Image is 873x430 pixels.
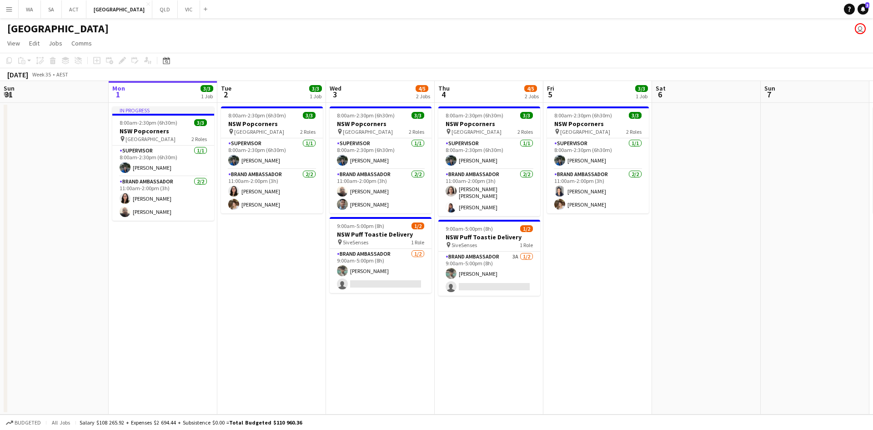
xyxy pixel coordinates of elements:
button: [GEOGRAPHIC_DATA] [86,0,152,18]
app-job-card: 8:00am-2:30pm (6h30m)3/3NSW Popcorners [GEOGRAPHIC_DATA]2 RolesSupervisor1/18:00am-2:30pm (6h30m)... [547,106,649,213]
span: 8:00am-2:30pm (6h30m) [228,112,286,119]
a: View [4,37,24,49]
app-card-role: Brand Ambassador2/211:00am-2:00pm (3h)[PERSON_NAME][PERSON_NAME] [330,169,431,213]
span: 3/3 [194,119,207,126]
app-job-card: 8:00am-2:30pm (6h30m)3/3NSW Popcorners [GEOGRAPHIC_DATA]2 RolesSupervisor1/18:00am-2:30pm (6h30m)... [221,106,323,213]
a: Edit [25,37,43,49]
h3: NSW Popcorners [547,120,649,128]
span: 8:00am-2:30pm (6h30m) [337,112,395,119]
span: [GEOGRAPHIC_DATA] [234,128,284,135]
h3: NSW Popcorners [221,120,323,128]
span: Total Budgeted $110 960.36 [229,419,302,426]
span: 1 [111,89,125,100]
div: 1 Job [310,93,321,100]
span: [GEOGRAPHIC_DATA] [452,128,502,135]
span: [GEOGRAPHIC_DATA] [125,136,176,142]
button: WA [19,0,41,18]
div: In progress [112,106,214,114]
span: 9:00am-5:00pm (8h) [446,225,493,232]
span: 5iveSenses [343,239,368,246]
span: 9:00am-5:00pm (8h) [337,223,384,229]
span: View [7,39,20,47]
span: 3 [328,89,341,100]
span: Sun [764,84,775,92]
span: 2 Roles [300,128,316,135]
app-job-card: In progress8:00am-2:30pm (6h30m)3/3NSW Popcorners [GEOGRAPHIC_DATA]2 RolesSupervisor1/18:00am-2:3... [112,106,214,221]
div: 2 Jobs [525,93,539,100]
app-job-card: 8:00am-2:30pm (6h30m)3/3NSW Popcorners [GEOGRAPHIC_DATA]2 RolesSupervisor1/18:00am-2:30pm (6h30m)... [438,106,540,216]
span: Tue [221,84,231,92]
button: ACT [62,0,86,18]
h1: [GEOGRAPHIC_DATA] [7,22,109,35]
h3: NSW Popcorners [112,127,214,135]
span: 3 [865,2,869,8]
app-card-role: Brand Ambassador2/211:00am-2:00pm (3h)[PERSON_NAME][PERSON_NAME] [221,169,323,213]
button: Budgeted [5,418,42,428]
span: 2 Roles [517,128,533,135]
span: 7 [763,89,775,100]
button: VIC [178,0,200,18]
span: 4 [437,89,450,100]
span: 3/3 [635,85,648,92]
span: 8:00am-2:30pm (6h30m) [554,112,612,119]
app-card-role: Supervisor1/18:00am-2:30pm (6h30m)[PERSON_NAME] [547,138,649,169]
span: 4/5 [416,85,428,92]
span: [GEOGRAPHIC_DATA] [343,128,393,135]
div: [DATE] [7,70,28,79]
app-job-card: 9:00am-5:00pm (8h)1/2NSW Puff Toastie Delivery 5iveSenses1 RoleBrand Ambassador3A1/29:00am-5:00pm... [438,220,540,296]
div: 1 Job [636,93,647,100]
span: 1/2 [520,225,533,232]
span: 1 Role [411,239,424,246]
app-card-role: Supervisor1/18:00am-2:30pm (6h30m)[PERSON_NAME] [221,138,323,169]
span: [GEOGRAPHIC_DATA] [560,128,610,135]
span: 5iveSenses [452,242,477,248]
a: 3 [858,4,868,15]
app-card-role: Brand Ambassador3A1/29:00am-5:00pm (8h)[PERSON_NAME] [438,252,540,296]
app-user-avatar: Declan Murray [855,23,866,34]
span: 1/2 [411,223,424,229]
span: All jobs [50,419,72,426]
a: Comms [68,37,95,49]
span: 6 [654,89,666,100]
button: SA [41,0,62,18]
app-card-role: Brand Ambassador1/29:00am-5:00pm (8h)[PERSON_NAME] [330,249,431,293]
app-card-role: Brand Ambassador2/211:00am-2:00pm (3h)[PERSON_NAME][PERSON_NAME] [547,169,649,213]
span: 3/3 [520,112,533,119]
div: 2 Jobs [416,93,430,100]
div: AEST [56,71,68,78]
span: Sat [656,84,666,92]
span: Comms [71,39,92,47]
span: 3/3 [309,85,322,92]
h3: NSW Puff Toastie Delivery [438,233,540,241]
span: Fri [547,84,554,92]
h3: NSW Popcorners [330,120,431,128]
span: Wed [330,84,341,92]
button: QLD [152,0,178,18]
span: Thu [438,84,450,92]
div: Salary $108 265.92 + Expenses $2 694.44 + Subsistence $0.00 = [80,419,302,426]
div: 1 Job [201,93,213,100]
h3: NSW Popcorners [438,120,540,128]
app-card-role: Brand Ambassador2/211:00am-2:00pm (3h)[PERSON_NAME] [PERSON_NAME][PERSON_NAME] [438,169,540,216]
app-job-card: 9:00am-5:00pm (8h)1/2NSW Puff Toastie Delivery 5iveSenses1 RoleBrand Ambassador1/29:00am-5:00pm (... [330,217,431,293]
span: 3/3 [201,85,213,92]
span: 2 Roles [409,128,424,135]
span: 3/3 [303,112,316,119]
app-job-card: 8:00am-2:30pm (6h30m)3/3NSW Popcorners [GEOGRAPHIC_DATA]2 RolesSupervisor1/18:00am-2:30pm (6h30m)... [330,106,431,213]
span: 4/5 [524,85,537,92]
span: Week 35 [30,71,53,78]
span: Budgeted [15,420,41,426]
h3: NSW Puff Toastie Delivery [330,230,431,238]
app-card-role: Supervisor1/18:00am-2:30pm (6h30m)[PERSON_NAME] [438,138,540,169]
span: 2 [220,89,231,100]
span: Sun [4,84,15,92]
span: 5 [546,89,554,100]
span: 8:00am-2:30pm (6h30m) [120,119,177,126]
span: 2 Roles [626,128,642,135]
